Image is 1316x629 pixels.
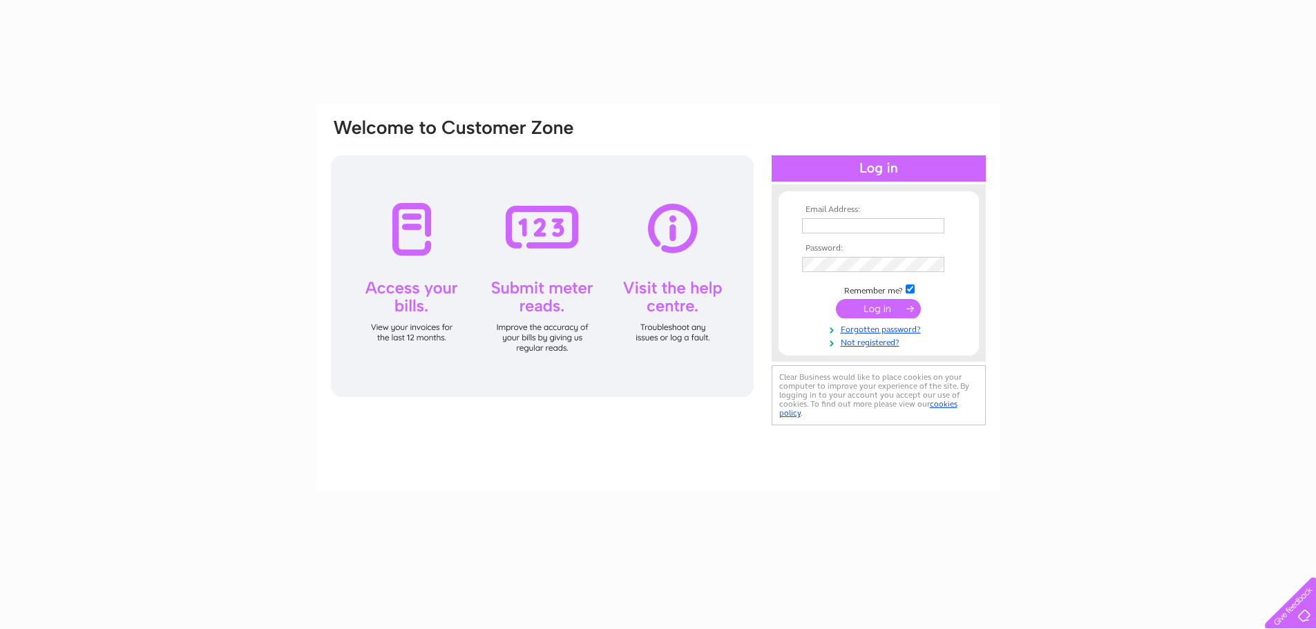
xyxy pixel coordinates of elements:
th: Password: [799,244,959,253]
a: cookies policy [779,399,957,418]
input: Submit [836,299,921,318]
td: Remember me? [799,282,959,296]
th: Email Address: [799,205,959,215]
a: Not registered? [802,335,959,348]
a: Forgotten password? [802,322,959,335]
div: Clear Business would like to place cookies on your computer to improve your experience of the sit... [772,365,986,425]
